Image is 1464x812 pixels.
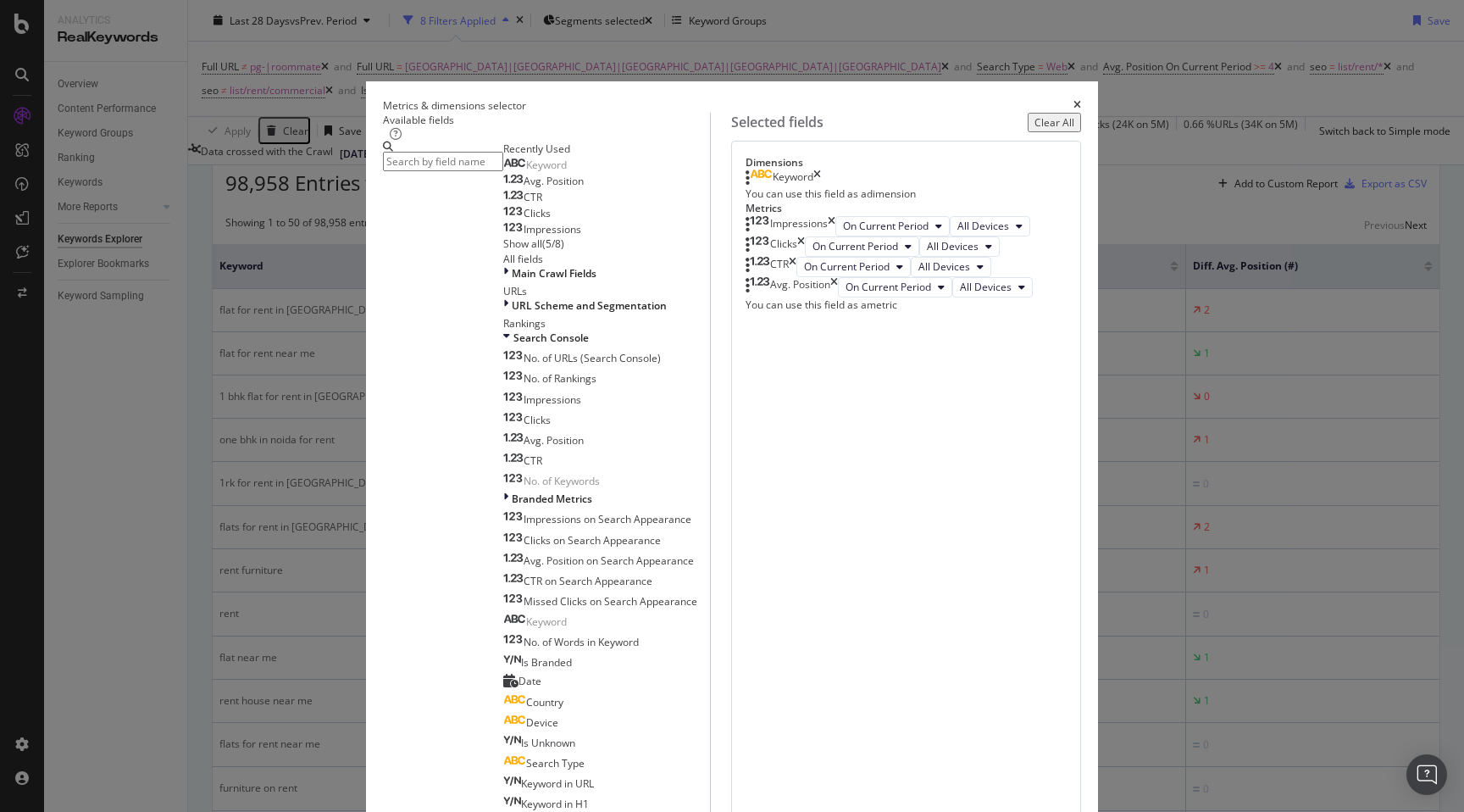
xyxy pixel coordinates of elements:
[524,351,661,365] span: No. of URLs (Search Console)
[526,715,558,730] span: Device
[1034,115,1074,130] div: Clear All
[521,736,575,750] span: Is Unknown
[383,113,710,127] div: Available fields
[919,236,1000,257] button: All Devices
[524,512,691,526] span: Impressions on Search Appearance
[746,257,1067,277] div: CTRtimesOn Current PeriodAll Devices
[828,216,835,236] div: times
[524,413,551,427] span: Clicks
[804,259,890,274] span: On Current Period
[746,298,1067,312] div: You can use this field as a metric
[1028,113,1081,132] button: Clear All
[731,113,823,132] div: Selected fields
[524,433,584,448] span: Avg. Position
[526,695,563,709] span: Country
[911,257,991,277] button: All Devices
[383,98,526,113] div: Metrics & dimensions selector
[524,392,581,407] span: Impressions
[526,756,585,770] span: Search Type
[746,277,1067,298] div: Avg. PositiontimesOn Current PeriodAll Devices
[512,492,592,506] span: Branded Metrics
[805,236,919,257] button: On Current Period
[746,186,1067,201] div: You can use this field as a dimension
[383,152,503,171] input: Search by field name
[797,236,805,257] div: times
[773,170,813,186] div: Keyword
[524,453,542,468] span: CTR
[952,277,1033,298] button: All Devices
[950,216,1030,236] button: All Devices
[526,158,567,172] span: Keyword
[843,219,929,233] span: On Current Period
[770,277,830,298] div: Avg. Position
[503,142,710,156] div: Recently Used
[918,259,970,274] span: All Devices
[542,236,564,251] div: ( 5 / 8 )
[524,206,551,220] span: Clicks
[838,277,952,298] button: On Current Period
[1406,754,1447,795] div: Open Intercom Messenger
[746,155,1067,170] div: Dimensions
[503,252,710,266] div: All fields
[746,216,1067,236] div: ImpressionstimesOn Current PeriodAll Devices
[503,316,710,331] div: Rankings
[521,797,589,811] span: Keyword in H1
[526,615,567,629] span: Keyword
[524,594,697,609] span: Missed Clicks on Search Appearance
[524,635,639,649] span: No. of Words in Keyword
[835,216,950,236] button: On Current Period
[524,371,596,386] span: No. of Rankings
[512,298,667,313] span: URL Scheme and Segmentation
[524,190,542,204] span: CTR
[521,776,594,791] span: Keyword in URL
[957,219,1009,233] span: All Devices
[521,655,572,670] span: Is Branded
[813,170,821,186] div: times
[503,284,710,298] div: URLs
[796,257,911,277] button: On Current Period
[524,174,584,188] span: Avg. Position
[960,280,1012,294] span: All Devices
[770,236,797,257] div: Clicks
[789,257,796,277] div: times
[524,533,661,548] span: Clicks on Search Appearance
[830,277,838,298] div: times
[746,236,1067,257] div: ClickstimesOn Current PeriodAll Devices
[1073,98,1081,113] div: times
[513,331,589,345] span: Search Console
[846,280,931,294] span: On Current Period
[524,574,652,588] span: CTR on Search Appearance
[770,216,828,236] div: Impressions
[927,239,979,253] span: All Devices
[512,266,596,281] span: Main Crawl Fields
[524,553,694,568] span: Avg. Position on Search Appearance
[746,201,1067,215] div: Metrics
[503,236,542,251] div: Show all
[524,222,581,236] span: Impressions
[518,674,541,688] span: Date
[746,170,1067,186] div: Keywordtimes
[524,474,600,488] span: No. of Keywords
[770,257,789,277] div: CTR
[812,239,898,253] span: On Current Period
